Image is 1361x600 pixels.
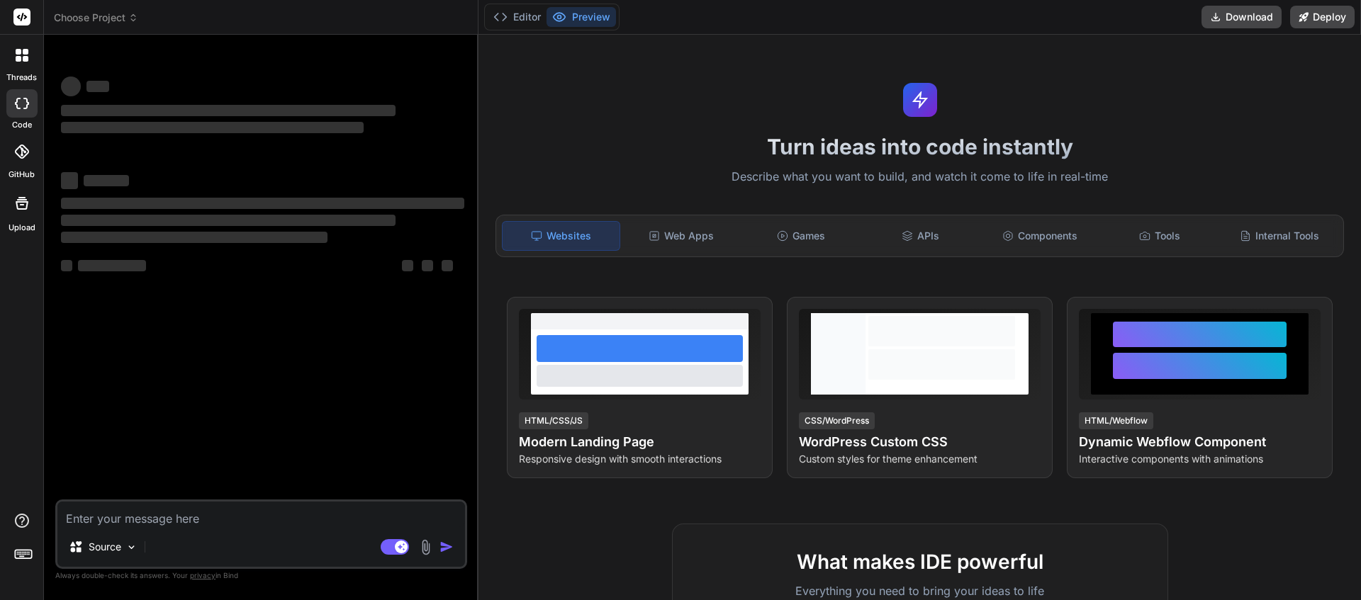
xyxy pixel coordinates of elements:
[439,540,454,554] img: icon
[61,105,396,116] span: ‌
[61,232,327,243] span: ‌
[86,81,109,92] span: ‌
[1102,221,1219,251] div: Tools
[519,452,761,466] p: Responsive design with smooth interactions
[1079,432,1321,452] h4: Dynamic Webflow Component
[55,569,467,582] p: Always double-check its answers. Your in Bind
[190,571,215,579] span: privacy
[12,119,32,131] label: code
[125,541,138,553] img: Pick Models
[862,221,979,251] div: APIs
[61,198,464,209] span: ‌
[61,122,364,133] span: ‌
[519,412,588,429] div: HTML/CSS/JS
[695,582,1145,599] p: Everything you need to bring your ideas to life
[1079,452,1321,466] p: Interactive components with animations
[799,452,1041,466] p: Custom styles for theme enhancement
[9,169,35,181] label: GitHub
[9,222,35,234] label: Upload
[54,11,138,25] span: Choose Project
[519,432,761,452] h4: Modern Landing Page
[422,260,433,271] span: ‌
[1290,6,1355,28] button: Deploy
[1221,221,1338,251] div: Internal Tools
[695,547,1145,577] h2: What makes IDE powerful
[402,260,413,271] span: ‌
[982,221,1099,251] div: Components
[743,221,860,251] div: Games
[488,7,547,27] button: Editor
[623,221,740,251] div: Web Apps
[61,260,72,271] span: ‌
[61,172,78,189] span: ‌
[89,540,121,554] p: Source
[799,432,1041,452] h4: WordPress Custom CSS
[6,72,37,84] label: threads
[487,134,1352,159] h1: Turn ideas into code instantly
[1202,6,1282,28] button: Download
[61,215,396,226] span: ‌
[442,260,453,271] span: ‌
[78,260,146,271] span: ‌
[547,7,616,27] button: Preview
[418,539,434,555] img: attachment
[487,168,1352,186] p: Describe what you want to build, and watch it come to life in real-time
[502,221,620,251] div: Websites
[61,77,81,96] span: ‌
[799,412,875,429] div: CSS/WordPress
[84,175,129,186] span: ‌
[1079,412,1153,429] div: HTML/Webflow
